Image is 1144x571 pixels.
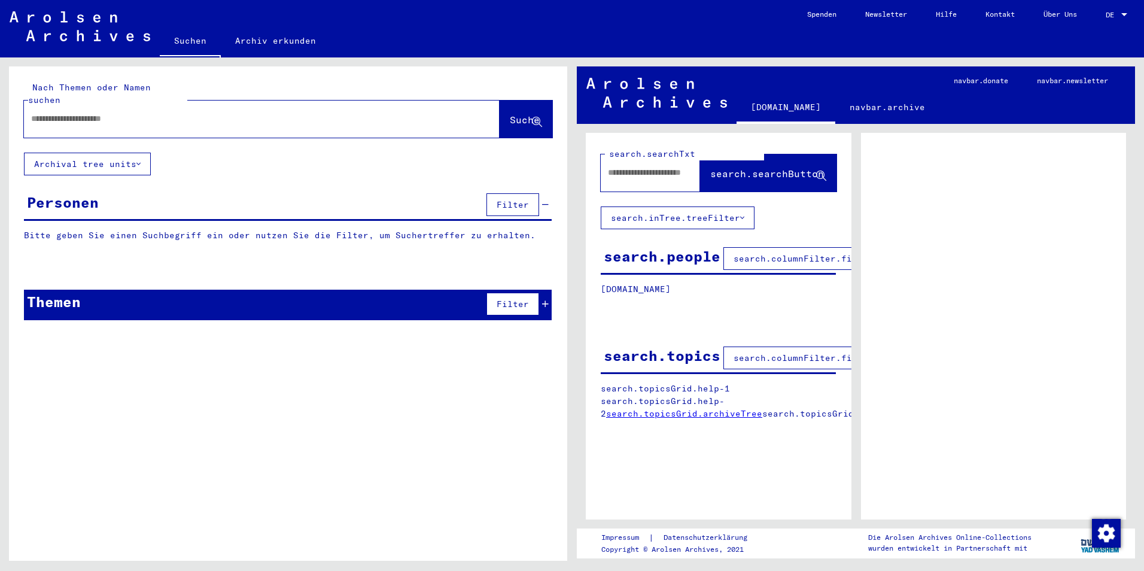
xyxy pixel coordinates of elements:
[723,347,883,369] button: search.columnFilter.filter
[700,154,836,192] button: search.searchButton
[1078,528,1123,558] img: yv_logo.png
[604,345,720,366] div: search.topics
[868,532,1032,543] p: Die Arolsen Archives Online-Collections
[734,353,873,363] span: search.columnFilter.filter
[27,192,99,213] div: Personen
[221,26,330,55] a: Archiv erkunden
[28,82,151,105] mat-label: Nach Themen oder Namen suchen
[160,26,221,57] a: Suchen
[654,531,762,544] a: Datenschutzerklärung
[939,66,1023,95] a: navbar.donate
[601,531,762,544] div: |
[601,283,836,296] p: [DOMAIN_NAME]
[1092,519,1121,548] img: Zustimmung ändern
[10,11,150,41] img: Arolsen_neg.svg
[601,206,754,229] button: search.inTree.treeFilter
[486,293,539,315] button: Filter
[500,101,552,138] button: Suche
[1091,518,1120,547] div: Zustimmung ändern
[1106,11,1119,19] span: DE
[601,382,836,420] p: search.topicsGrid.help-1 search.topicsGrid.help-2 search.topicsGrid.manually.
[737,93,835,124] a: [DOMAIN_NAME]
[24,153,151,175] button: Archival tree units
[510,114,540,126] span: Suche
[24,229,552,242] p: Bitte geben Sie einen Suchbegriff ein oder nutzen Sie die Filter, um Suchertreffer zu erhalten.
[604,245,720,267] div: search.people
[601,531,649,544] a: Impressum
[723,247,883,270] button: search.columnFilter.filter
[734,253,873,264] span: search.columnFilter.filter
[601,544,762,555] p: Copyright © Arolsen Archives, 2021
[868,543,1032,554] p: wurden entwickelt in Partnerschaft mit
[497,199,529,210] span: Filter
[609,148,695,159] mat-label: search.searchTxt
[586,78,727,108] img: Arolsen_neg.svg
[710,168,824,180] span: search.searchButton
[486,193,539,216] button: Filter
[606,408,762,419] a: search.topicsGrid.archiveTree
[1023,66,1122,95] a: navbar.newsletter
[27,291,81,312] div: Themen
[835,93,939,122] a: navbar.archive
[497,299,529,309] span: Filter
